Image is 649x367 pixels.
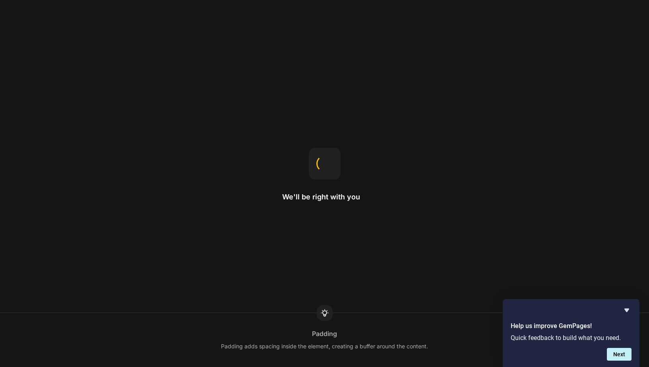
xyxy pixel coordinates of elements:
[607,348,632,361] button: Next question
[511,334,632,342] p: Quick feedback to build what you need.
[312,329,337,338] div: Padding
[282,192,367,202] h2: We'll be right with you
[622,305,632,315] button: Hide survey
[511,305,632,361] div: Help us improve GemPages!
[511,321,632,331] h2: Help us improve GemPages!
[221,342,428,351] div: Padding adds spacing inside the element, creating a buffer around the content.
